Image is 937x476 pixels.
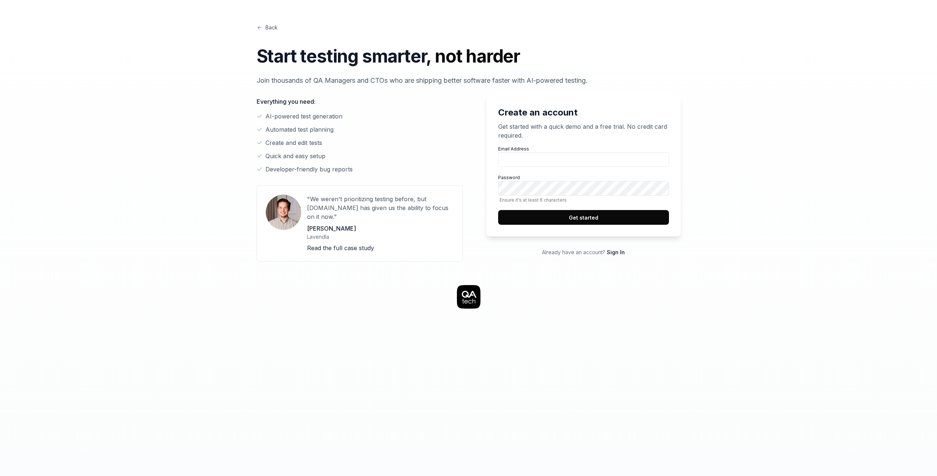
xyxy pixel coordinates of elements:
[257,112,463,121] li: AI-powered test generation
[307,233,454,241] p: Lavendla
[498,152,669,167] input: Email Address
[498,106,669,119] h2: Create an account
[257,97,463,106] p: Everything you need:
[257,138,463,147] li: Create and edit tests
[435,45,520,67] span: not harder
[498,122,669,140] p: Get started with a quick demo and a free trial. No credit card required.
[257,125,463,134] li: Automated test planning
[307,195,454,221] p: "We weren't prioritizing testing before, but [DOMAIN_NAME] has given us the ability to focus on i...
[257,152,463,160] li: Quick and easy setup
[607,249,625,255] a: Sign In
[257,24,278,31] a: Back
[498,181,669,196] input: PasswordEnsure it's at least 6 characters
[257,43,681,70] h1: Start testing smarter,
[486,248,681,256] p: Already have an account?
[307,244,374,252] a: Read the full case study
[498,197,669,203] span: Ensure it's at least 6 characters
[257,75,681,85] p: Join thousands of QA Managers and CTOs who are shipping better software faster with AI-powered te...
[498,174,669,203] label: Password
[257,165,463,174] li: Developer-friendly bug reports
[266,195,301,230] img: User avatar
[498,210,669,225] button: Get started
[307,224,454,233] p: [PERSON_NAME]
[498,146,669,167] label: Email Address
